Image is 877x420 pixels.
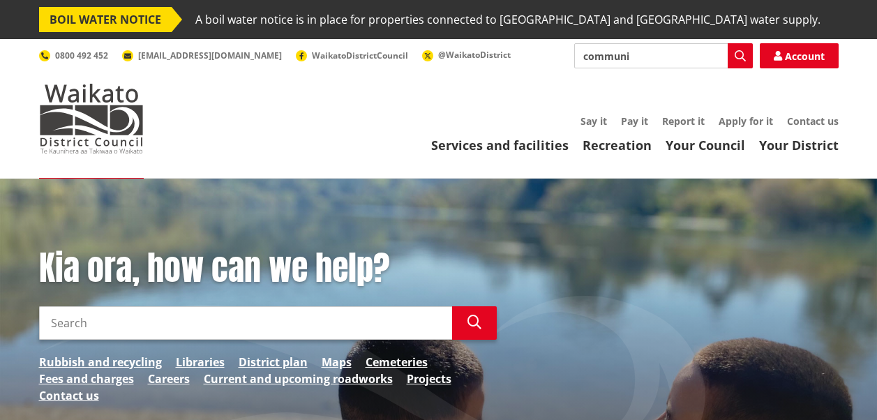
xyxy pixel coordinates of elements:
span: A boil water notice is in place for properties connected to [GEOGRAPHIC_DATA] and [GEOGRAPHIC_DAT... [195,7,820,32]
span: @WaikatoDistrict [438,49,511,61]
a: Rubbish and recycling [39,354,162,370]
a: Pay it [621,114,648,128]
span: WaikatoDistrictCouncil [312,50,408,61]
a: Report it [662,114,705,128]
a: WaikatoDistrictCouncil [296,50,408,61]
a: District plan [239,354,308,370]
a: Maps [322,354,352,370]
a: Cemeteries [366,354,428,370]
a: Projects [407,370,451,387]
a: Libraries [176,354,225,370]
span: BOIL WATER NOTICE [39,7,172,32]
a: Your Council [666,137,745,153]
input: Search input [39,306,452,340]
a: Recreation [583,137,652,153]
a: Current and upcoming roadworks [204,370,393,387]
a: 0800 492 452 [39,50,108,61]
a: Services and facilities [431,137,569,153]
a: Contact us [39,387,99,404]
img: Waikato District Council - Te Kaunihera aa Takiwaa o Waikato [39,84,144,153]
a: Apply for it [719,114,773,128]
a: Your District [759,137,839,153]
a: Careers [148,370,190,387]
a: Contact us [787,114,839,128]
span: [EMAIL_ADDRESS][DOMAIN_NAME] [138,50,282,61]
a: [EMAIL_ADDRESS][DOMAIN_NAME] [122,50,282,61]
span: 0800 492 452 [55,50,108,61]
a: Fees and charges [39,370,134,387]
input: Search input [574,43,753,68]
h1: Kia ora, how can we help? [39,248,497,289]
a: @WaikatoDistrict [422,49,511,61]
a: Say it [580,114,607,128]
a: Account [760,43,839,68]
